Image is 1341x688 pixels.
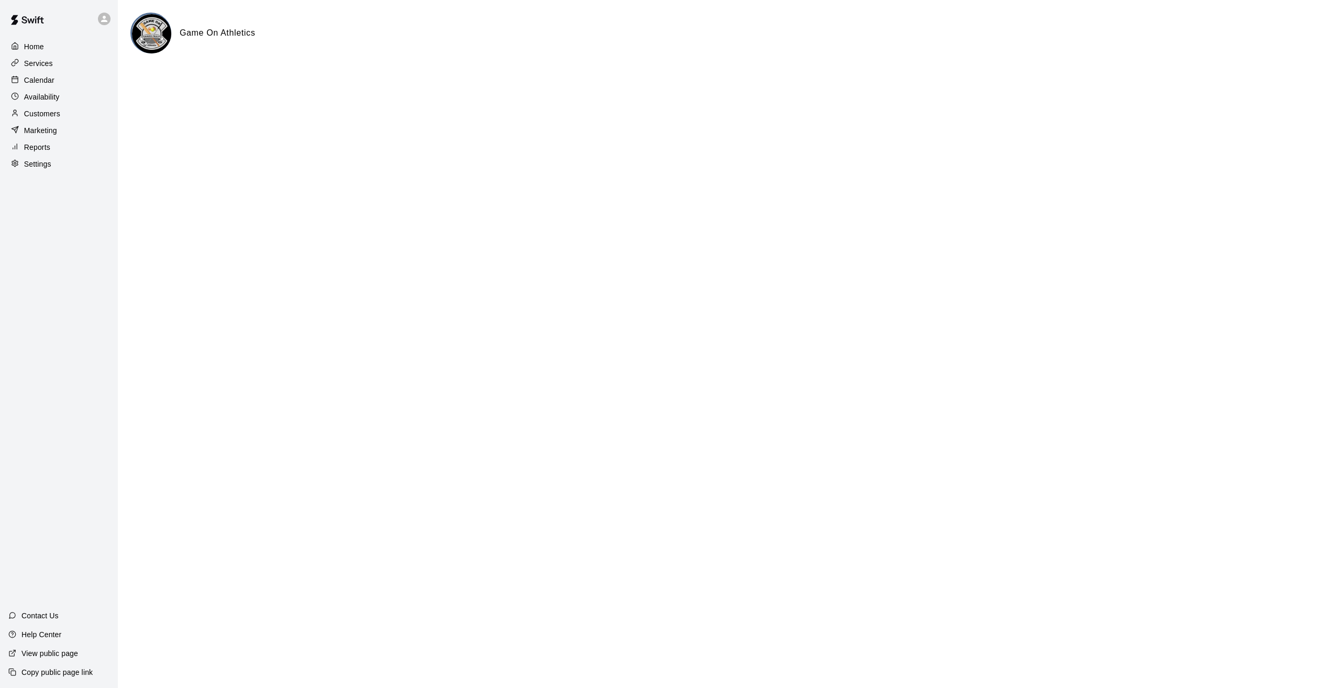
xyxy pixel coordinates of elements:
a: Marketing [8,123,109,138]
a: Reports [8,139,109,155]
img: Game On Athletics logo [132,14,171,53]
p: Services [24,58,53,69]
a: Availability [8,89,109,105]
a: Home [8,39,109,54]
p: Reports [24,142,50,152]
p: Availability [24,92,60,102]
p: Copy public page link [21,667,93,678]
h6: Game On Athletics [180,26,255,40]
a: Calendar [8,72,109,88]
p: Help Center [21,629,61,640]
a: Services [8,56,109,71]
p: Marketing [24,125,57,136]
p: Home [24,41,44,52]
p: View public page [21,648,78,659]
p: Settings [24,159,51,169]
p: Contact Us [21,610,59,621]
p: Customers [24,108,60,119]
a: Customers [8,106,109,122]
a: Settings [8,156,109,172]
p: Calendar [24,75,54,85]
